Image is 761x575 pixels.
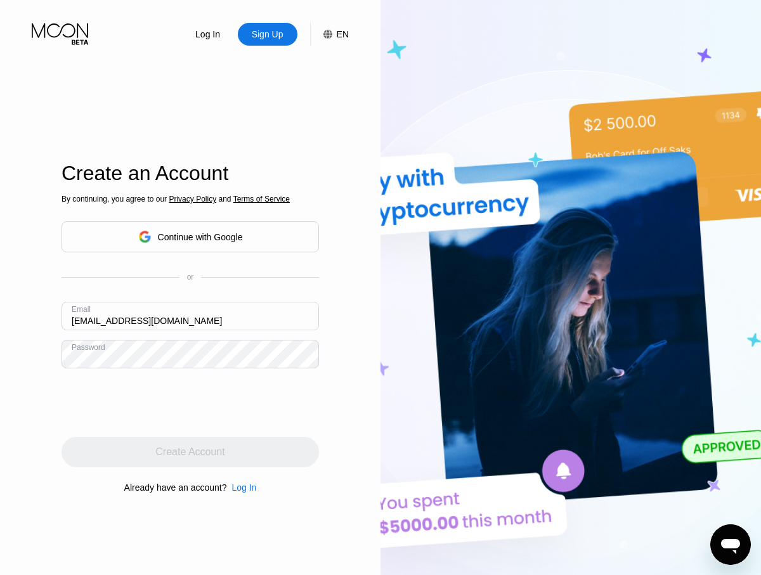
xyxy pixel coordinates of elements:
[178,23,238,46] div: Log In
[310,23,349,46] div: EN
[216,195,233,204] span: and
[226,482,256,493] div: Log In
[231,482,256,493] div: Log In
[194,28,221,41] div: Log In
[710,524,751,565] iframe: Button to launch messaging window
[238,23,297,46] div: Sign Up
[62,195,319,204] div: By continuing, you agree to our
[233,195,290,204] span: Terms of Service
[187,273,194,281] div: or
[250,28,285,41] div: Sign Up
[62,378,254,427] iframe: reCAPTCHA
[62,221,319,252] div: Continue with Google
[124,482,227,493] div: Already have an account?
[158,232,243,242] div: Continue with Google
[169,195,216,204] span: Privacy Policy
[72,343,105,352] div: Password
[337,29,349,39] div: EN
[72,305,91,314] div: Email
[62,162,319,185] div: Create an Account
